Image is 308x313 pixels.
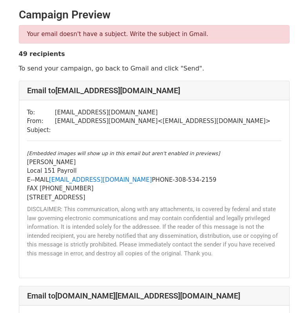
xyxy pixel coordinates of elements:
p: Your email doesn't have a subject. Write the subject in Gmail. [27,30,281,38]
div: E--MAIL PHONE-308-534-2159 [27,175,281,185]
div: [PERSON_NAME] [27,158,281,167]
td: [EMAIL_ADDRESS][DOMAIN_NAME] < [EMAIL_ADDRESS][DOMAIN_NAME] > [55,117,271,126]
td: Subject: [27,126,55,135]
strong: 49 recipients [19,50,65,58]
div: Local 151 Payroll [27,166,281,175]
div: [STREET_ADDRESS] [27,193,281,202]
td: [EMAIL_ADDRESS][DOMAIN_NAME] [55,108,271,117]
h4: Email to [DOMAIN_NAME][EMAIL_ADDRESS][DOMAIN_NAME] [27,291,281,300]
a: [EMAIL_ADDRESS][DOMAIN_NAME] [49,176,152,183]
div: FAX [PHONE_NUMBER] [27,184,281,193]
div: DISCLAIMER: This communication, along with any attachments, is covered by federal and state law g... [27,205,281,258]
p: To send your campaign, go back to Gmail and click "Send". [19,64,290,72]
em: [Embedded images will show up in this email but aren't enabled in previews] [27,150,220,156]
td: From: [27,117,55,126]
div: ​ ​ [27,149,281,158]
h2: Campaign Preview [19,8,290,22]
h4: Email to [EMAIL_ADDRESS][DOMAIN_NAME] [27,86,281,95]
td: To: [27,108,55,117]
